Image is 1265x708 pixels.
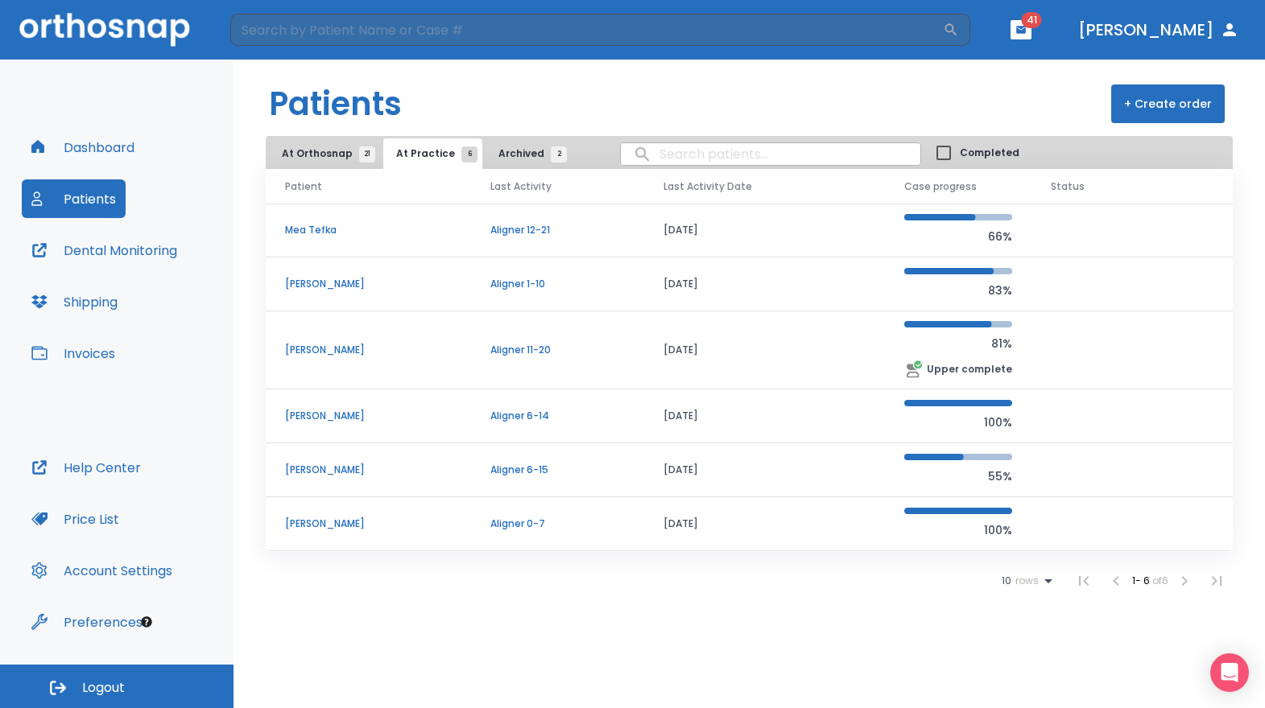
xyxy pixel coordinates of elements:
[644,497,885,551] td: [DATE]
[490,277,625,291] p: Aligner 1-10
[282,146,367,161] span: At Orthosnap
[960,146,1019,160] span: Completed
[1002,575,1011,587] span: 10
[269,138,575,169] div: tabs
[490,463,625,477] p: Aligner 6-15
[490,223,625,237] p: Aligner 12-21
[461,146,477,163] span: 6
[285,517,452,531] p: [PERSON_NAME]
[551,146,567,163] span: 2
[1210,653,1249,692] div: Open Intercom Messenger
[22,128,144,167] button: Dashboard
[285,463,452,477] p: [PERSON_NAME]
[269,80,402,128] h1: Patients
[904,179,977,194] span: Case progress
[490,517,625,531] p: Aligner 0-7
[22,551,182,590] button: Account Settings
[285,223,452,237] p: Mea Tefka
[904,413,1012,432] p: 100%
[139,615,154,629] div: Tooltip anchor
[22,500,129,538] button: Price List
[22,448,151,487] button: Help Center
[1022,12,1042,28] span: 41
[1152,574,1168,587] span: of 6
[621,138,920,170] input: search
[82,679,125,697] span: Logout
[285,179,322,194] span: Patient
[498,146,559,161] span: Archived
[1111,84,1225,123] button: + Create order
[1051,179,1085,194] span: Status
[904,467,1012,486] p: 55%
[644,257,885,311] td: [DATE]
[490,343,625,357] p: Aligner 11-20
[490,409,625,423] p: Aligner 6-14
[644,443,885,497] td: [DATE]
[22,282,127,321] button: Shipping
[22,179,126,218] button: Patients
[644,204,885,257] td: [DATE]
[285,343,452,357] p: [PERSON_NAME]
[664,179,752,194] span: Last Activity Date
[19,13,190,46] img: Orthosnap
[1011,575,1039,587] span: rows
[22,231,187,270] button: Dental Monitoring
[396,146,469,161] span: At Practice
[22,334,125,373] button: Invoices
[285,409,452,423] p: [PERSON_NAME]
[359,146,375,163] span: 21
[644,389,885,443] td: [DATE]
[904,334,1012,353] p: 81%
[644,311,885,389] td: [DATE]
[490,179,552,194] span: Last Activity
[904,521,1012,540] p: 100%
[1132,574,1152,587] span: 1 - 6
[904,281,1012,300] p: 83%
[927,362,1012,377] p: Upper complete
[22,603,152,641] button: Preferences
[1072,15,1246,44] button: [PERSON_NAME]
[904,227,1012,246] p: 66%
[285,277,452,291] p: [PERSON_NAME]
[230,14,943,46] input: Search by Patient Name or Case #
